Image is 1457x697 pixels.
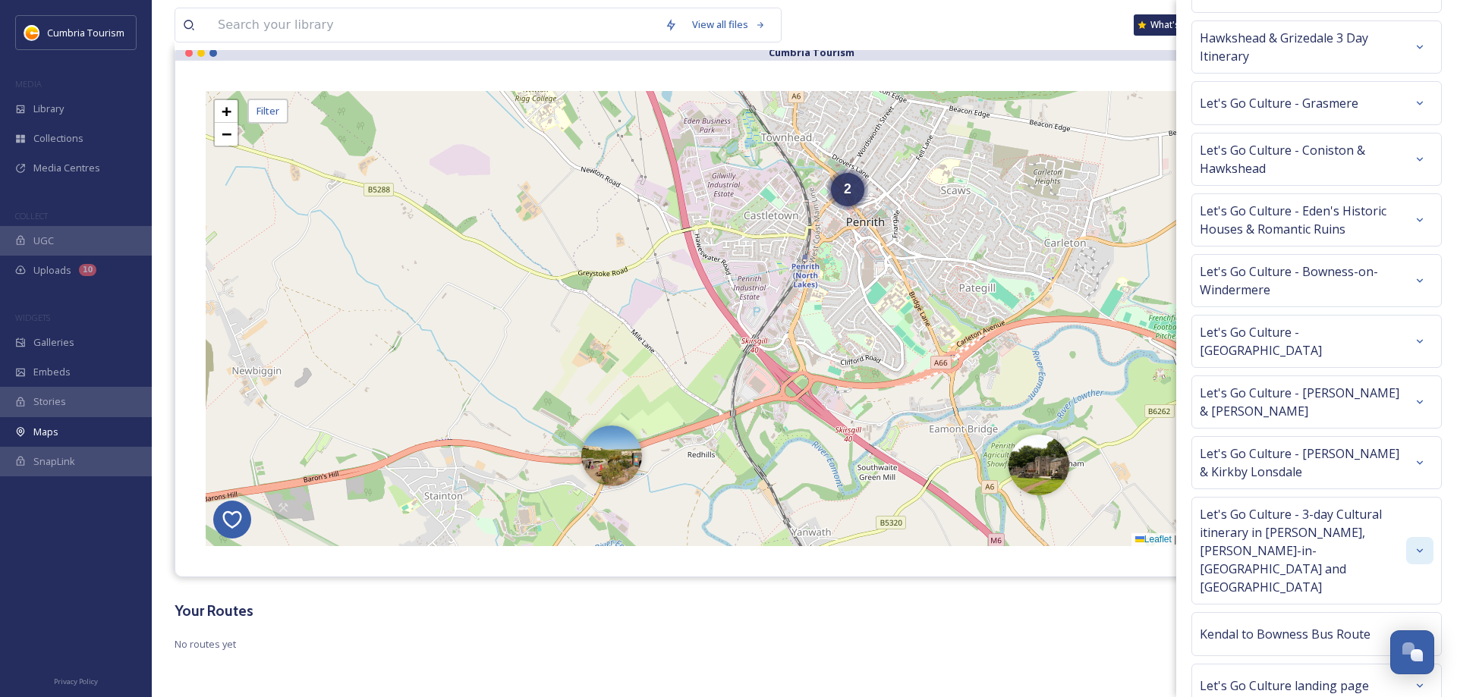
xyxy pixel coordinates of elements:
[1009,435,1069,495] img: Marker
[1200,29,1406,65] span: Hawkshead & Grizedale 3 Day Itinerary
[33,425,58,439] span: Maps
[15,312,50,323] span: WIDGETS
[175,600,1434,622] h3: Your Routes
[210,8,657,42] input: Search your library
[1200,384,1406,420] span: Let's Go Culture - [PERSON_NAME] & [PERSON_NAME]
[33,234,54,248] span: UGC
[831,173,864,206] div: 2
[215,123,238,146] a: Zoom out
[1135,534,1172,545] a: Leaflet
[47,26,124,39] span: Cumbria Tourism
[769,46,854,59] strong: Cumbria Tourism
[1200,677,1369,695] span: Let's Go Culture landing page
[222,102,231,121] span: +
[33,263,71,278] span: Uploads
[15,78,42,89] span: MEDIA
[1200,625,1370,643] span: Kendal to Bowness Bus Route
[581,425,642,486] img: Marker
[1134,14,1210,36] a: What's New
[1200,262,1406,299] span: Let's Go Culture - Bowness-on-Windermere
[79,264,96,276] div: 10
[1131,533,1403,546] div: Map Courtesy of © contributors
[33,394,66,409] span: Stories
[215,100,238,123] a: Zoom in
[222,124,231,143] span: −
[54,671,98,689] a: Privacy Policy
[247,99,288,124] div: Filter
[844,181,851,196] span: 2
[33,454,75,469] span: SnapLink
[1200,94,1358,112] span: Let's Go Culture - Grasmere
[1200,323,1406,359] span: Let's Go Culture - [GEOGRAPHIC_DATA]
[33,365,71,379] span: Embeds
[1174,534,1176,545] span: |
[33,335,74,350] span: Galleries
[1200,444,1406,481] span: Let's Go Culture - [PERSON_NAME] & Kirkby Lonsdale
[33,102,64,116] span: Library
[1200,141,1406,177] span: Let's Go Culture - Coniston & Hawkshead
[24,25,39,40] img: images.jpg
[33,161,100,175] span: Media Centres
[1200,505,1406,596] span: Let's Go Culture - 3-day Cultural itinerary in [PERSON_NAME], [PERSON_NAME]-in-[GEOGRAPHIC_DATA] ...
[33,131,83,146] span: Collections
[175,637,1434,651] span: No routes yet
[1390,630,1434,674] button: Open Chat
[54,677,98,686] span: Privacy Policy
[1200,202,1406,238] span: Let's Go Culture - Eden's Historic Houses & Romantic Ruins
[684,10,773,39] a: View all files
[15,210,48,221] span: COLLECT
